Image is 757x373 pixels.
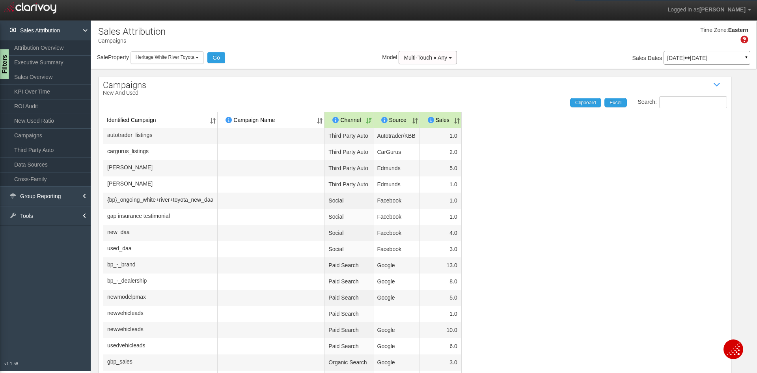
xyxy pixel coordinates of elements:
td: 5.0 [420,160,462,176]
h1: Sales Attribution [98,26,166,37]
span: Multi-Touch ♦ Any [404,54,447,61]
span: Sales [632,55,646,61]
td: Social [324,225,373,241]
td: Google [373,257,420,274]
td: Facebook [373,209,420,225]
td: Facebook [373,193,420,209]
input: Search: [659,96,727,108]
td: 8.0 [420,274,462,290]
td: Paid Search [324,290,373,306]
i: Show / Hide Data Table [711,79,723,91]
span: autotrader_listings [107,131,152,139]
td: Third Party Auto [324,176,373,193]
td: Social [324,241,373,257]
td: 1.0 [420,306,462,322]
span: newvehicleads [107,325,144,333]
td: 2.0 [420,144,462,160]
a: Excel [604,98,627,107]
td: Autotrader/KBB [373,128,420,144]
td: Google [373,290,420,306]
span: bp_-_brand [107,261,136,268]
th: Campaign Name: activate to sort column ascending [218,112,324,128]
td: Paid Search [324,322,373,338]
td: Paid Search [324,274,373,290]
span: Campaigns [103,80,146,90]
th: Channel: activate to sort column ascending [324,112,373,128]
td: Google [373,274,420,290]
button: Go [207,52,225,63]
td: Social [324,209,373,225]
p: New and Used [103,90,146,96]
span: newvehicleads [107,309,144,317]
button: Heritage White River Toyota [131,51,204,64]
p: [DATE] [DATE] [667,55,747,61]
span: Logged in as [668,6,699,13]
span: used_daa [107,244,132,252]
td: Third Party Auto [324,144,373,160]
span: gbp_sales [107,358,132,366]
td: Third Party Auto [324,160,373,176]
a: Clipboard [570,98,601,107]
span: cargurus_listings [107,147,149,155]
span: {bp}_ongoing_white+river+toyota_new_daa [107,196,213,204]
td: Third Party Auto [324,128,373,144]
td: 1.0 [420,209,462,225]
td: Organic Search [324,354,373,371]
span: Clipboard [575,100,596,105]
span: gap insurance testimonial [107,212,170,220]
th: Source: activate to sort column ascending [373,112,420,128]
td: 3.0 [420,241,462,257]
td: 3.0 [420,354,462,371]
span: newmodelpmax [107,293,146,301]
td: 5.0 [420,290,462,306]
td: Paid Search [324,306,373,322]
td: Facebook [373,225,420,241]
span: edmunds_ad_solutions_conquest [107,180,153,187]
td: 6.0 [420,338,462,354]
p: Campaigns [98,34,166,45]
button: Multi-Touch ♦ Any [399,51,457,64]
label: Search: [638,96,727,108]
span: edmunds_ad_solutions [107,163,153,171]
span: bp_-_dealership [107,277,147,285]
span: Dates [648,55,662,61]
div: Time Zone: [697,26,728,34]
td: Google [373,322,420,338]
td: 4.0 [420,225,462,241]
td: Edmunds [373,176,420,193]
span: [PERSON_NAME] [699,6,746,13]
span: Excel [610,100,621,105]
td: 1.0 [420,128,462,144]
td: 1.0 [420,193,462,209]
a: ▼ [743,53,750,66]
td: Paid Search [324,257,373,274]
td: Paid Search [324,338,373,354]
div: Eastern [728,26,748,34]
a: Logged in as[PERSON_NAME] [662,0,757,19]
td: Edmunds [373,160,420,176]
span: new_daa [107,228,130,236]
td: Google [373,338,420,354]
td: Google [373,354,420,371]
span: Sale [97,54,108,60]
td: 10.0 [420,322,462,338]
span: usedvehicleads [107,341,145,349]
span: Heritage White River Toyota [136,54,194,60]
th: Identified Campaign: activate to sort column ascending [103,112,218,128]
th: Sales: activate to sort column ascending [420,112,462,128]
td: Facebook [373,241,420,257]
td: Social [324,193,373,209]
td: 1.0 [420,176,462,193]
td: 13.0 [420,257,462,274]
td: CarGurus [373,144,420,160]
